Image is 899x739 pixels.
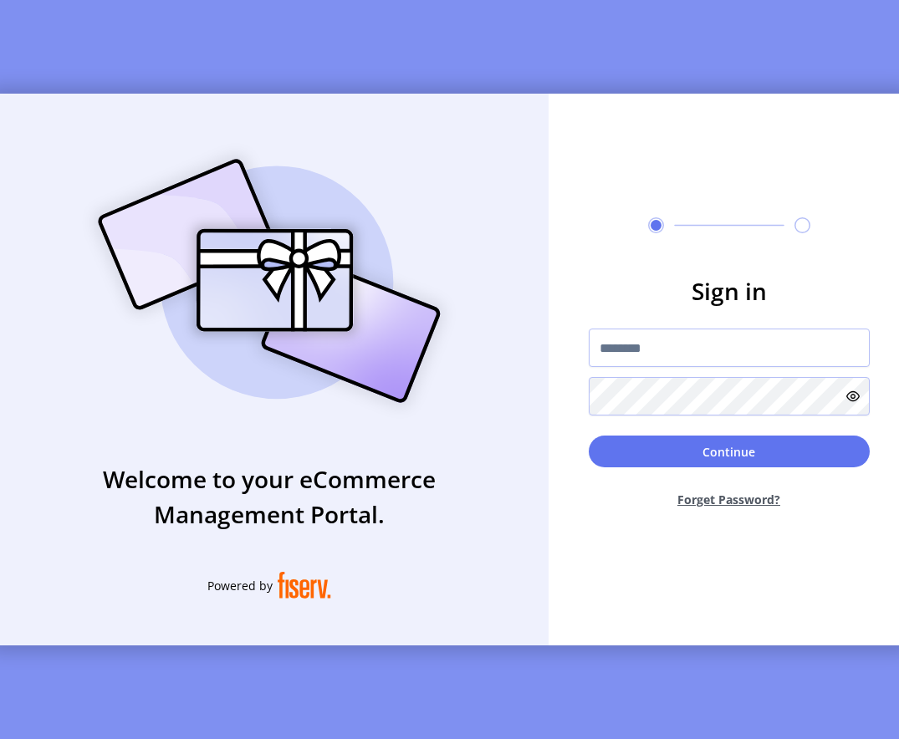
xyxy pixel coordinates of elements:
img: card_Illustration.svg [73,140,466,421]
button: Forget Password? [589,477,870,522]
h3: Sign in [589,273,870,308]
span: Powered by [207,577,273,594]
button: Continue [589,436,870,467]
